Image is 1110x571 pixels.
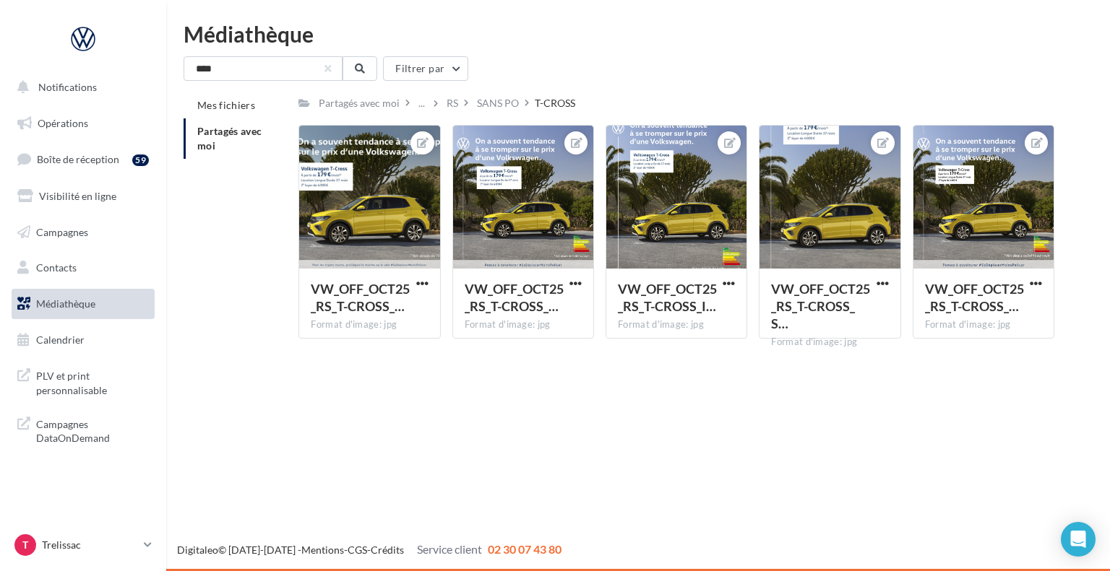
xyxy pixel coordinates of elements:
[36,334,85,346] span: Calendrier
[9,108,158,139] a: Opérations
[36,366,149,397] span: PLV et print personnalisable
[9,289,158,319] a: Médiathèque
[177,544,562,556] span: © [DATE]-[DATE] - - -
[36,261,77,274] span: Contacts
[36,297,95,310] span: Médiathèque
[9,217,158,248] a: Campagnes
[416,93,428,113] div: ...
[348,544,367,556] a: CGS
[925,281,1024,314] span: VW_OFF_OCT25_RS_T-CROSS_GMB_720x720px_TCROSS
[535,96,575,110] div: T-CROSS
[9,360,158,403] a: PLV et print personnalisable
[38,117,88,129] span: Opérations
[197,125,262,152] span: Partagés avec moi
[197,99,255,111] span: Mes fichiers
[36,414,149,445] span: Campagnes DataOnDemand
[465,318,582,331] div: Format d'image: jpg
[12,531,155,559] a: T Trelissac
[1061,522,1096,557] div: Open Intercom Messenger
[9,181,158,212] a: Visibilité en ligne
[371,544,404,556] a: Crédits
[383,56,468,81] button: Filtrer par
[618,318,735,331] div: Format d'image: jpg
[42,538,138,552] p: Trelissac
[465,281,564,314] span: VW_OFF_OCT25_RS_T-CROSS_CARRE
[771,336,888,349] div: Format d'image: jpg
[311,281,410,314] span: VW_OFF_OCT25_RS_T-CROSS_GMB_1740x1300px_TCROSS_E1
[477,96,519,110] div: SANS PO
[417,542,482,556] span: Service client
[447,96,458,110] div: RS
[301,544,344,556] a: Mentions
[319,96,400,110] div: Partagés avec moi
[771,281,870,331] span: VW_OFF_OCT25_RS_T-CROSS_STORY_1080x1920px
[39,190,116,202] span: Visibilité en ligne
[925,318,1042,331] div: Format d'image: jpg
[9,144,158,175] a: Boîte de réception59
[9,325,158,355] a: Calendrier
[177,544,218,556] a: Digitaleo
[488,542,562,556] span: 02 30 07 43 80
[311,318,428,331] div: Format d'image: jpg
[9,72,152,103] button: Notifications
[37,153,119,165] span: Boîte de réception
[184,23,1093,45] div: Médiathèque
[618,281,717,314] span: VW_OFF_OCT25_RS_T-CROSS_INSTA_1080x1350px
[38,81,97,93] span: Notifications
[9,253,158,283] a: Contacts
[9,409,158,451] a: Campagnes DataOnDemand
[132,154,149,166] div: 59
[22,538,28,552] span: T
[36,225,88,237] span: Campagnes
